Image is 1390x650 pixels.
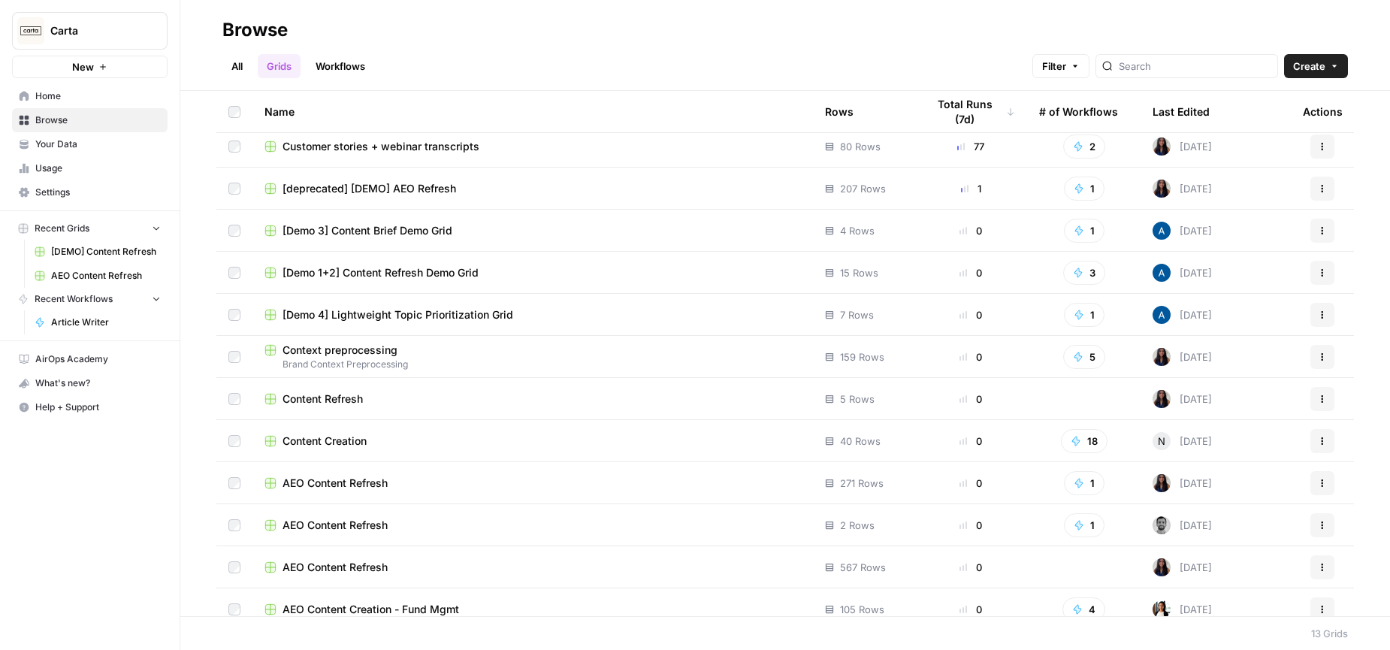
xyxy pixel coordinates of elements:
span: AEO Content Refresh [283,518,388,533]
div: [DATE] [1153,222,1212,240]
img: 6v3gwuotverrb420nfhk5cu1cyh1 [1153,516,1171,534]
a: Browse [12,108,168,132]
span: 4 Rows [840,223,875,238]
div: [DATE] [1153,138,1212,156]
span: Your Data [35,138,161,151]
span: Recent Grids [35,222,89,235]
img: rox323kbkgutb4wcij4krxobkpon [1153,390,1171,408]
img: he81ibor8lsei4p3qvg4ugbvimgp [1153,222,1171,240]
a: Usage [12,156,168,180]
span: Usage [35,162,161,175]
span: 15 Rows [840,265,878,280]
button: Create [1284,54,1348,78]
span: AEO Content Creation - Fund Mgmt [283,602,459,617]
button: Workspace: Carta [12,12,168,50]
a: [Demo 3] Content Brief Demo Grid [264,223,801,238]
div: Actions [1303,91,1343,132]
span: Carta [50,23,141,38]
div: [DATE] [1153,516,1212,534]
span: 2 Rows [840,518,875,533]
a: AirOps Academy [12,347,168,371]
a: Article Writer [28,310,168,334]
span: Content Creation [283,434,367,449]
span: Article Writer [51,316,161,329]
img: he81ibor8lsei4p3qvg4ugbvimgp [1153,306,1171,324]
div: Last Edited [1153,91,1210,132]
button: Help + Support [12,395,168,419]
div: [DATE] [1153,390,1212,408]
a: AEO Content Refresh [264,476,801,491]
div: 1 [926,181,1015,196]
span: [Demo 1+2] Content Refresh Demo Grid [283,265,479,280]
a: Customer stories + webinar transcripts [264,139,801,154]
span: 159 Rows [840,349,884,364]
button: 1 [1064,471,1104,495]
a: Home [12,84,168,108]
a: Context preprocessingBrand Context Preprocessing [264,343,801,371]
span: AirOps Academy [35,352,161,366]
div: # of Workflows [1039,91,1118,132]
span: [DEMO] Content Refresh [51,245,161,258]
span: Help + Support [35,401,161,414]
div: 0 [926,602,1015,617]
a: All [222,54,252,78]
div: Name [264,91,801,132]
span: Browse [35,113,161,127]
button: 1 [1064,513,1104,537]
button: New [12,56,168,78]
span: 271 Rows [840,476,884,491]
button: Recent Grids [12,217,168,240]
img: rox323kbkgutb4wcij4krxobkpon [1153,558,1171,576]
input: Search [1119,59,1271,74]
img: rox323kbkgutb4wcij4krxobkpon [1153,180,1171,198]
a: [deprecated] [DEMO] AEO Refresh [264,181,801,196]
img: xqjo96fmx1yk2e67jao8cdkou4un [1153,600,1171,618]
div: 0 [926,518,1015,533]
img: rox323kbkgutb4wcij4krxobkpon [1153,348,1171,366]
a: AEO Content Creation - Fund Mgmt [264,602,801,617]
div: 0 [926,349,1015,364]
div: [DATE] [1153,348,1212,366]
div: [DATE] [1153,180,1212,198]
span: 80 Rows [840,139,881,154]
span: AEO Content Refresh [283,476,388,491]
span: 5 Rows [840,392,875,407]
span: Filter [1042,59,1066,74]
button: 5 [1063,345,1105,369]
button: 1 [1064,303,1104,327]
button: 2 [1063,135,1105,159]
div: 13 Grids [1311,626,1348,641]
span: Customer stories + webinar transcripts [283,139,479,154]
div: What's new? [13,372,167,395]
a: AEO Content Refresh [28,264,168,288]
div: [DATE] [1153,264,1212,282]
a: Settings [12,180,168,204]
span: [deprecated] [DEMO] AEO Refresh [283,181,456,196]
span: Home [35,89,161,103]
span: AEO Content Refresh [283,560,388,575]
a: Grids [258,54,301,78]
div: [DATE] [1153,474,1212,492]
span: Create [1293,59,1325,74]
button: 1 [1064,219,1104,243]
div: [DATE] [1153,558,1212,576]
div: [DATE] [1153,306,1212,324]
img: Carta Logo [17,17,44,44]
a: [Demo 4] Lightweight Topic Prioritization Grid [264,307,801,322]
div: Total Runs (7d) [926,91,1015,132]
img: rox323kbkgutb4wcij4krxobkpon [1153,138,1171,156]
button: 3 [1063,261,1105,285]
button: 18 [1061,429,1107,453]
span: 7 Rows [840,307,874,322]
a: AEO Content Refresh [264,560,801,575]
div: 0 [926,223,1015,238]
span: 105 Rows [840,602,884,617]
div: Browse [222,18,288,42]
div: [DATE] [1153,432,1212,450]
a: [DEMO] Content Refresh [28,240,168,264]
div: [DATE] [1153,600,1212,618]
button: Filter [1032,54,1089,78]
a: AEO Content Refresh [264,518,801,533]
div: 0 [926,392,1015,407]
span: 207 Rows [840,181,886,196]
